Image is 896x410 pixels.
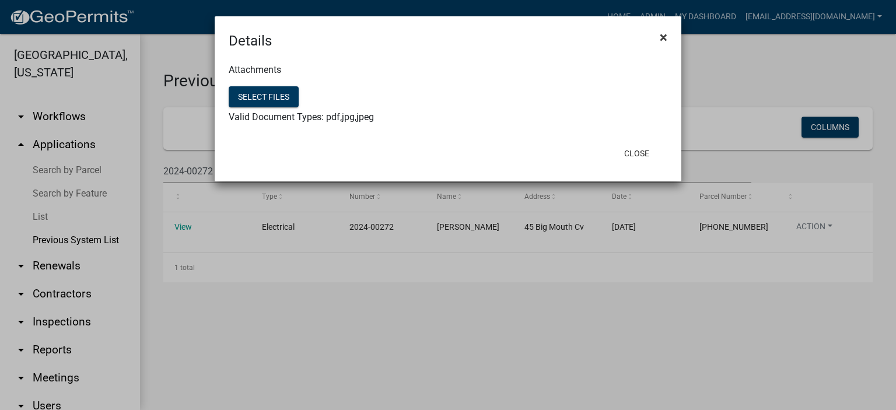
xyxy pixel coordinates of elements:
[229,111,374,122] span: Valid Document Types: pdf,jpg,jpeg
[229,30,272,51] h4: Details
[615,143,659,164] button: Close
[229,86,299,107] button: Select files
[229,64,281,75] span: Attachments
[650,21,677,54] button: Close
[660,29,667,45] span: ×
